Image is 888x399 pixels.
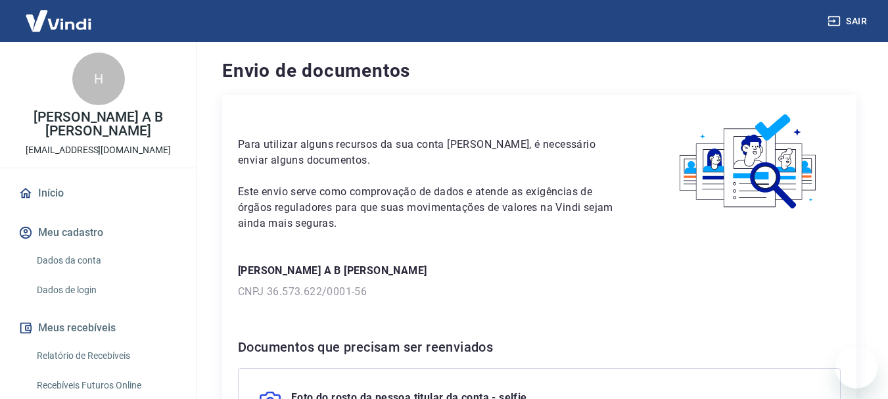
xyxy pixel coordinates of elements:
img: Vindi [16,1,101,41]
div: H [72,53,125,105]
p: Para utilizar alguns recursos da sua conta [PERSON_NAME], é necessário enviar alguns documentos. [238,137,626,168]
button: Sair [825,9,872,34]
p: Este envio serve como comprovação de dados e atende as exigências de órgãos reguladores para que ... [238,184,626,231]
button: Meu cadastro [16,218,181,247]
img: waiting_documents.41d9841a9773e5fdf392cede4d13b617.svg [657,110,841,214]
h6: Documentos que precisam ser reenviados [238,337,841,358]
a: Dados de login [32,277,181,304]
p: CNPJ 36.573.622/0001-56 [238,284,841,300]
h4: Envio de documentos [222,58,856,84]
a: Dados da conta [32,247,181,274]
a: Recebíveis Futuros Online [32,372,181,399]
button: Meus recebíveis [16,314,181,342]
p: [EMAIL_ADDRESS][DOMAIN_NAME] [26,143,171,157]
a: Início [16,179,181,208]
p: [PERSON_NAME] A B [PERSON_NAME] [238,263,841,279]
p: [PERSON_NAME] A B [PERSON_NAME] [11,110,186,138]
iframe: Botão para abrir a janela de mensagens [835,346,877,388]
a: Relatório de Recebíveis [32,342,181,369]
